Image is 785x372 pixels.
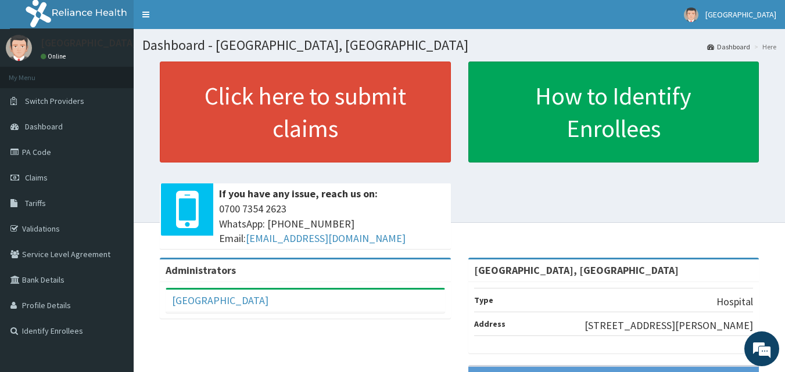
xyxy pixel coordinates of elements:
[468,62,759,162] a: How to Identify Enrollees
[219,187,378,200] b: If you have any issue, reach us on:
[6,35,32,61] img: User Image
[25,121,63,132] span: Dashboard
[172,294,268,307] a: [GEOGRAPHIC_DATA]
[707,42,750,52] a: Dashboard
[166,263,236,277] b: Administrators
[474,295,493,305] b: Type
[25,172,48,183] span: Claims
[474,263,679,277] strong: [GEOGRAPHIC_DATA], [GEOGRAPHIC_DATA]
[585,318,753,333] p: [STREET_ADDRESS][PERSON_NAME]
[705,9,776,20] span: [GEOGRAPHIC_DATA]
[751,42,776,52] li: Here
[219,201,445,246] span: 0700 7354 2623 WhatsApp: [PHONE_NUMBER] Email:
[142,38,776,53] h1: Dashboard - [GEOGRAPHIC_DATA], [GEOGRAPHIC_DATA]
[25,198,46,208] span: Tariffs
[41,52,69,60] a: Online
[25,96,84,106] span: Switch Providers
[246,232,406,245] a: [EMAIL_ADDRESS][DOMAIN_NAME]
[41,38,137,48] p: [GEOGRAPHIC_DATA]
[716,294,753,309] p: Hospital
[474,319,506,329] b: Address
[684,8,698,22] img: User Image
[160,62,451,162] a: Click here to submit claims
